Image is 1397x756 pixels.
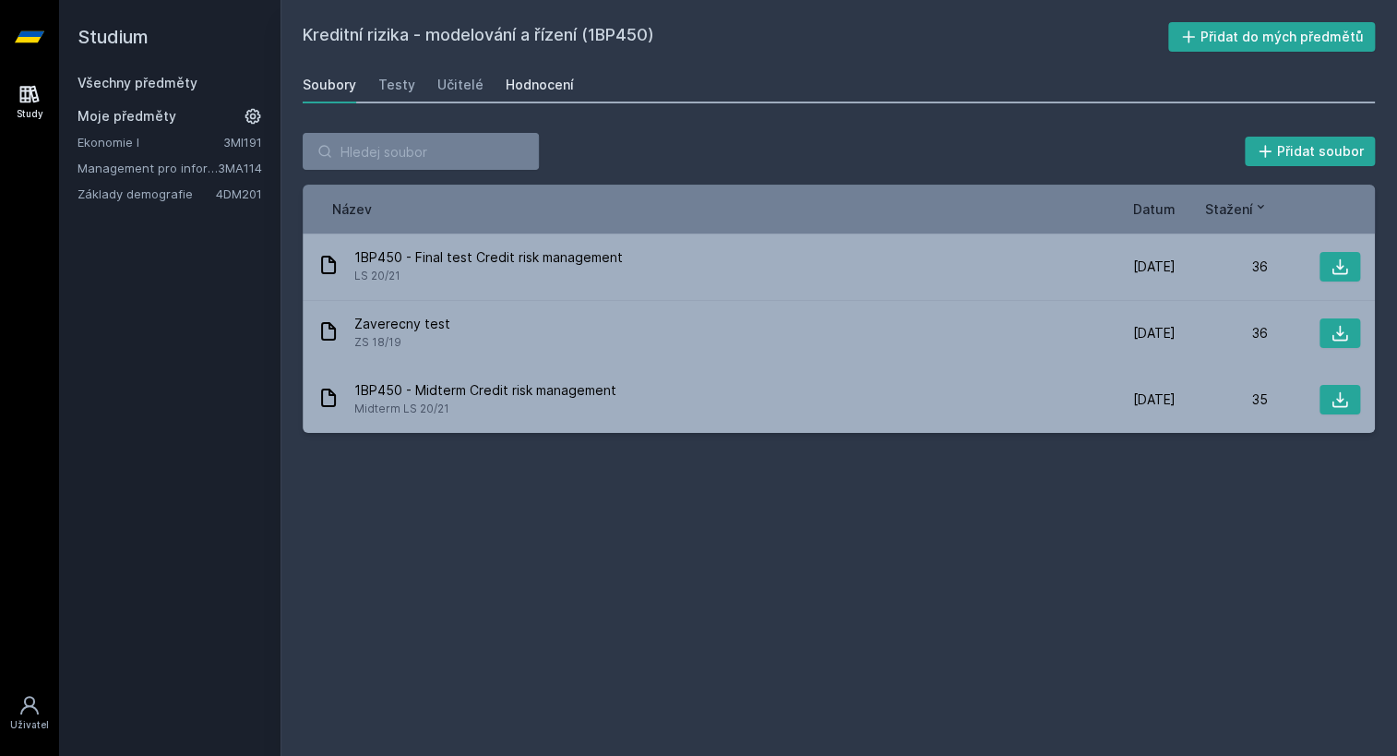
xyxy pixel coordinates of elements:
[332,199,372,219] button: Název
[1133,390,1176,409] span: [DATE]
[303,76,356,94] div: Soubory
[1205,199,1268,219] button: Stažení
[78,159,218,177] a: Management pro informatiky a statistiky
[1176,324,1268,342] div: 36
[1176,390,1268,409] div: 35
[303,66,356,103] a: Soubory
[1133,258,1176,276] span: [DATE]
[437,76,484,94] div: Učitelé
[10,718,49,732] div: Uživatel
[4,74,55,130] a: Study
[354,381,616,400] span: 1BP450 - Midterm Credit risk management
[216,186,262,201] a: 4DM201
[1168,22,1376,52] button: Přidat do mých předmětů
[506,66,574,103] a: Hodnocení
[78,185,216,203] a: Základy demografie
[354,333,450,352] span: ZS 18/19
[378,66,415,103] a: Testy
[354,248,623,267] span: 1BP450 - Final test Credit risk management
[223,135,262,150] a: 3MI191
[78,107,176,126] span: Moje předměty
[1133,199,1176,219] button: Datum
[378,76,415,94] div: Testy
[303,133,539,170] input: Hledej soubor
[78,75,197,90] a: Všechny předměty
[1133,324,1176,342] span: [DATE]
[78,133,223,151] a: Ekonomie I
[218,161,262,175] a: 3MA114
[354,315,450,333] span: Zaverecny test
[354,267,623,285] span: LS 20/21
[437,66,484,103] a: Učitelé
[17,107,43,121] div: Study
[354,400,616,418] span: Midterm LS 20/21
[303,22,1168,52] h2: Kreditní rizika - modelování a řízení (1BP450)
[1245,137,1376,166] button: Přidat soubor
[506,76,574,94] div: Hodnocení
[1205,199,1253,219] span: Stažení
[1176,258,1268,276] div: 36
[4,685,55,741] a: Uživatel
